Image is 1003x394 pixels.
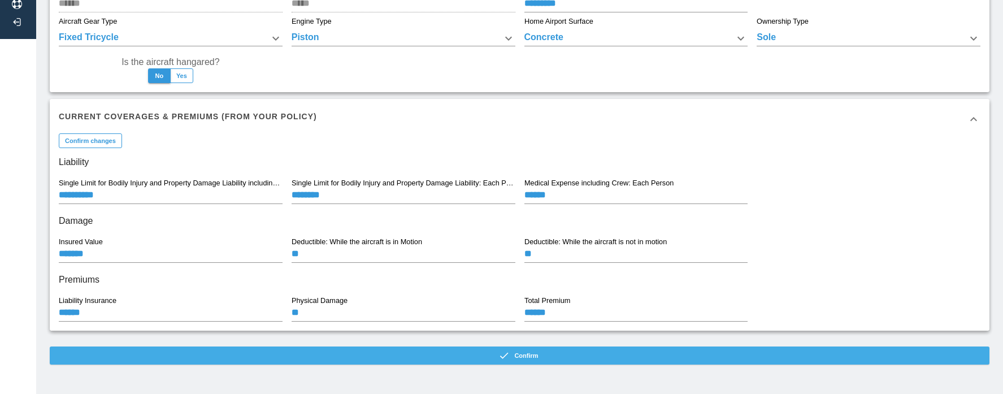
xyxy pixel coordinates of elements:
label: Insured Value [59,237,103,247]
label: Single Limit for Bodily Injury and Property Damage Liability including Passengers: Each Occurrence [59,178,282,188]
label: Deductible: While the aircraft is in Motion [292,237,422,247]
label: Ownership Type [757,16,809,27]
h6: Premiums [59,272,980,288]
div: Sole [757,31,980,46]
label: Medical Expense including Crew: Each Person [524,178,674,188]
label: Total Premium [524,296,570,306]
div: Concrete [524,31,748,46]
h6: Liability [59,154,980,170]
label: Single Limit for Bodily Injury and Property Damage Liability: Each Passenger [292,178,515,188]
label: Deductible: While the aircraft is not in motion [524,237,667,247]
div: Piston [292,31,515,46]
div: Fixed Tricycle [59,31,283,46]
label: Home Airport Surface [524,16,593,27]
button: Yes [170,68,193,83]
label: Engine Type [292,16,332,27]
button: No [148,68,171,83]
label: Aircraft Gear Type [59,16,117,27]
label: Physical Damage [292,296,348,306]
div: Current Coverages & Premiums (from your policy) [50,99,989,140]
label: Liability Insurance [59,296,116,306]
button: Confirm [50,347,989,365]
label: Is the aircraft hangared? [121,55,219,68]
button: Confirm changes [59,133,122,148]
h6: Damage [59,213,980,229]
h6: Current Coverages & Premiums (from your policy) [59,110,317,123]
